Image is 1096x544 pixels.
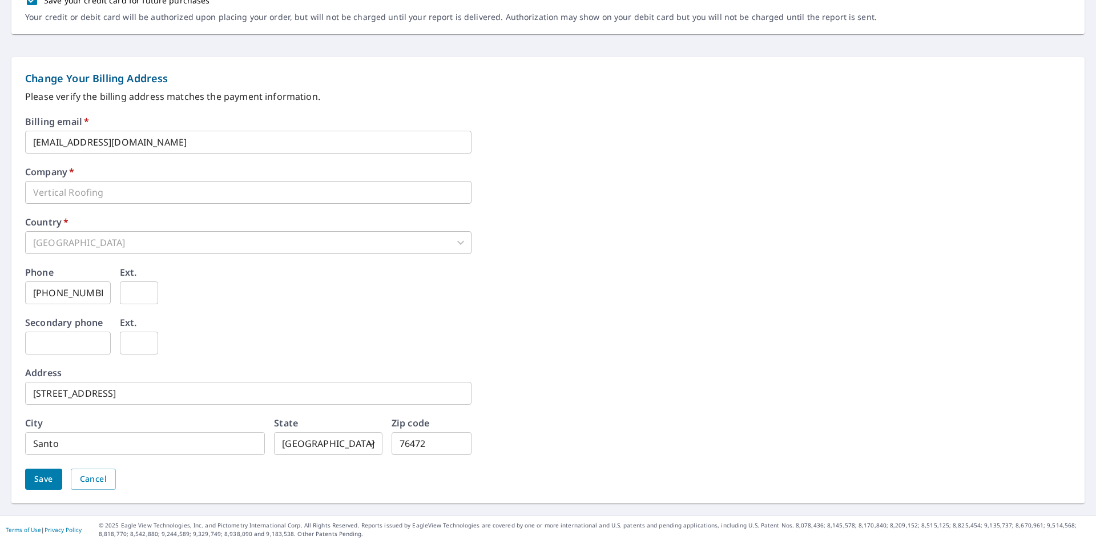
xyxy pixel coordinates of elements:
label: Ext. [120,318,137,327]
label: Zip code [392,418,429,428]
label: Company [25,167,74,176]
label: State [274,418,298,428]
div: [GEOGRAPHIC_DATA] [274,432,382,455]
p: Please verify the billing address matches the payment information. [25,90,1071,103]
a: Terms of Use [6,526,41,534]
div: [GEOGRAPHIC_DATA] [25,231,472,254]
label: Secondary phone [25,318,103,327]
label: Address [25,368,62,377]
label: Ext. [120,268,137,277]
label: Country [25,217,68,227]
button: Cancel [71,469,116,490]
label: Phone [25,268,54,277]
label: City [25,418,43,428]
label: Billing email [25,117,89,126]
span: Save [34,472,53,486]
a: Privacy Policy [45,526,82,534]
p: Change Your Billing Address [25,71,1071,86]
button: Save [25,469,62,490]
p: | [6,526,82,533]
p: © 2025 Eagle View Technologies, Inc. and Pictometry International Corp. All Rights Reserved. Repo... [99,521,1090,538]
span: Cancel [80,472,107,486]
p: Your credit or debit card will be authorized upon placing your order, but will not be charged unt... [25,12,877,22]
